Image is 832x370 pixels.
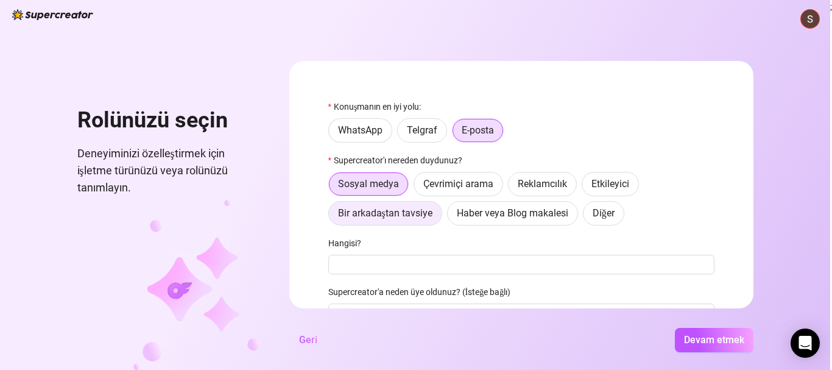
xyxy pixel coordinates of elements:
button: Geri [289,328,327,352]
font: Sosyal medya [338,178,399,190]
font: Haber veya Blog makalesi [457,207,568,219]
div: Intercom Messenger'ı açın [791,329,820,358]
font: Çevrimiçi arama [423,178,493,190]
font: Konuşmanın en iyi yolu: [334,102,421,112]
label: Konuşmanın en iyi yolu: [328,100,429,113]
img: ACg8ocKuNL3m4_PB5zLCb1AN5VOeT7hTJjs8fNSyjoqXWJ4Z8vT9MaQH=s96-c [801,10,819,28]
font: Bir arkadaştan tavsiye [338,207,432,219]
font: Hangisi? [328,238,361,248]
font: Telgraf [407,124,437,136]
img: logo [12,9,93,20]
font: WhatsApp [338,124,383,136]
button: Devam etmek [675,328,753,352]
label: Hangisi? [328,237,369,250]
label: Supercreator'ı nereden duydunuz? [328,154,470,167]
input: Hangisi? [328,255,714,274]
input: Supercreator'a neden üye oldunuz? (İsteğe bağlı) [328,304,714,323]
font: Rolünüzü seçin [77,107,228,133]
font: E-posta [462,124,494,136]
font: Geri [299,334,317,346]
font: Diğer [593,207,615,219]
font: ; [830,2,832,12]
font: Etkileyici [591,178,629,190]
font: Supercreator'a neden üye oldunuz? (İsteğe bağlı) [328,287,511,297]
font: Supercreator'ı nereden duydunuz? [334,155,462,165]
label: Supercreator'a neden üye oldunuz? (İsteğe bağlı) [328,285,519,299]
font: Devam etmek [684,334,744,346]
font: Reklamcılık [518,178,567,190]
font: Deneyiminizi özelleştirmek için işletme türünüzü veya rolünüzü tanımlayın. [77,147,228,194]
